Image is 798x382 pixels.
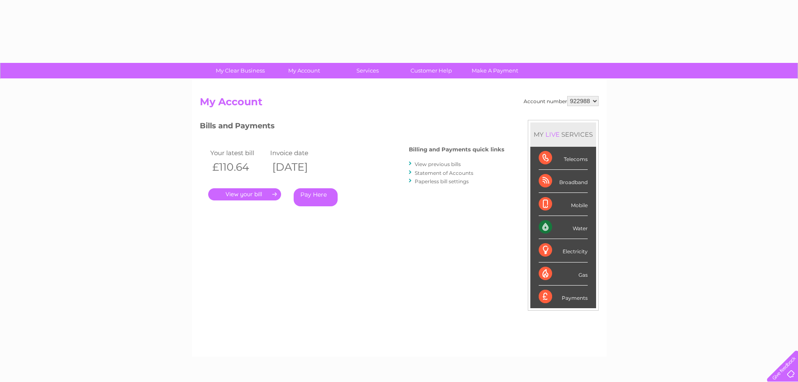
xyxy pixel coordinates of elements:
div: Broadband [539,170,588,193]
a: My Clear Business [206,63,275,78]
a: Statement of Accounts [415,170,473,176]
td: Your latest bill [208,147,269,159]
h2: My Account [200,96,599,112]
a: Pay Here [294,188,338,206]
div: MY SERVICES [530,122,596,146]
h4: Billing and Payments quick links [409,146,504,153]
div: Electricity [539,239,588,262]
th: [DATE] [268,159,328,176]
a: Services [333,63,402,78]
div: LIVE [544,130,561,138]
a: Paperless bill settings [415,178,469,185]
div: Gas [539,262,588,286]
div: Telecoms [539,147,588,170]
a: View previous bills [415,161,461,167]
td: Invoice date [268,147,328,159]
a: Customer Help [397,63,466,78]
div: Payments [539,286,588,308]
a: My Account [269,63,338,78]
h3: Bills and Payments [200,120,504,135]
th: £110.64 [208,159,269,176]
div: Mobile [539,193,588,216]
div: Account number [524,96,599,106]
div: Water [539,216,588,239]
a: Make A Payment [460,63,529,78]
a: . [208,188,281,200]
